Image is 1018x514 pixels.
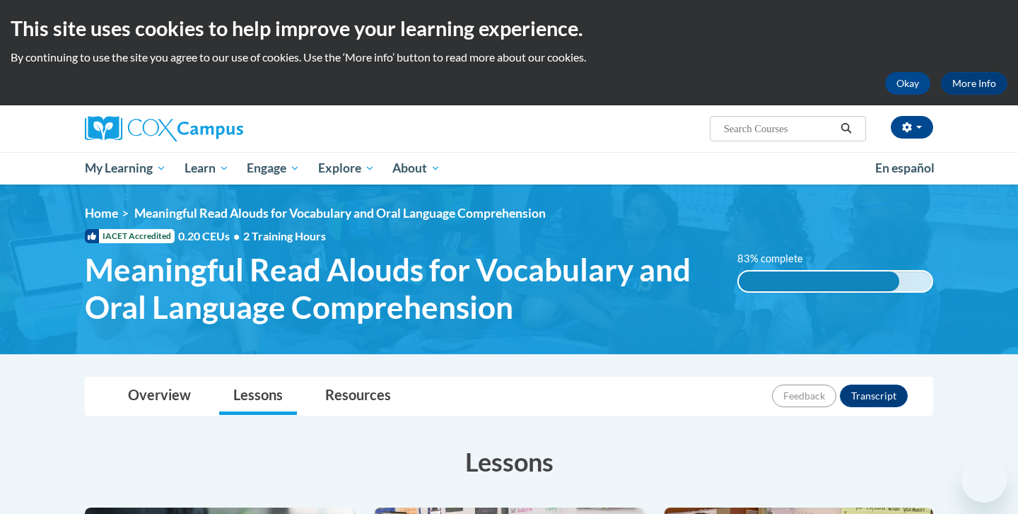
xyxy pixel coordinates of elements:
span: • [233,229,240,243]
p: By continuing to use the site you agree to our use of cookies. Use the ‘More info’ button to read... [11,49,1007,65]
a: Lessons [219,378,297,415]
a: En español [866,153,944,183]
button: Okay [885,72,930,95]
span: 2 Training Hours [243,229,326,243]
h3: Lessons [85,444,933,479]
a: About [384,152,450,185]
a: Learn [175,152,238,185]
span: Meaningful Read Alouds for Vocabulary and Oral Language Comprehension [134,206,546,221]
button: Account Settings [891,116,933,139]
a: Overview [114,378,205,415]
a: Explore [309,152,384,185]
span: En español [875,160,935,175]
a: More Info [941,72,1007,95]
span: IACET Accredited [85,229,175,243]
label: 83% complete [737,251,819,267]
button: Search [836,120,857,137]
span: Explore [318,160,375,177]
span: My Learning [85,160,166,177]
button: Transcript [840,385,908,407]
input: Search Courses [722,120,836,137]
a: Cox Campus [85,116,353,141]
h2: This site uses cookies to help improve your learning experience. [11,14,1007,42]
a: Resources [311,378,405,415]
div: 83% complete [739,271,899,291]
span: Learn [185,160,229,177]
span: Meaningful Read Alouds for Vocabulary and Oral Language Comprehension [85,251,716,326]
img: Cox Campus [85,116,243,141]
iframe: Button to launch messaging window [961,457,1007,503]
span: Engage [247,160,300,177]
span: About [392,160,440,177]
a: Home [85,206,118,221]
a: Engage [238,152,309,185]
button: Feedback [772,385,836,407]
a: My Learning [76,152,175,185]
div: Main menu [64,152,954,185]
span: 0.20 CEUs [178,228,243,244]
